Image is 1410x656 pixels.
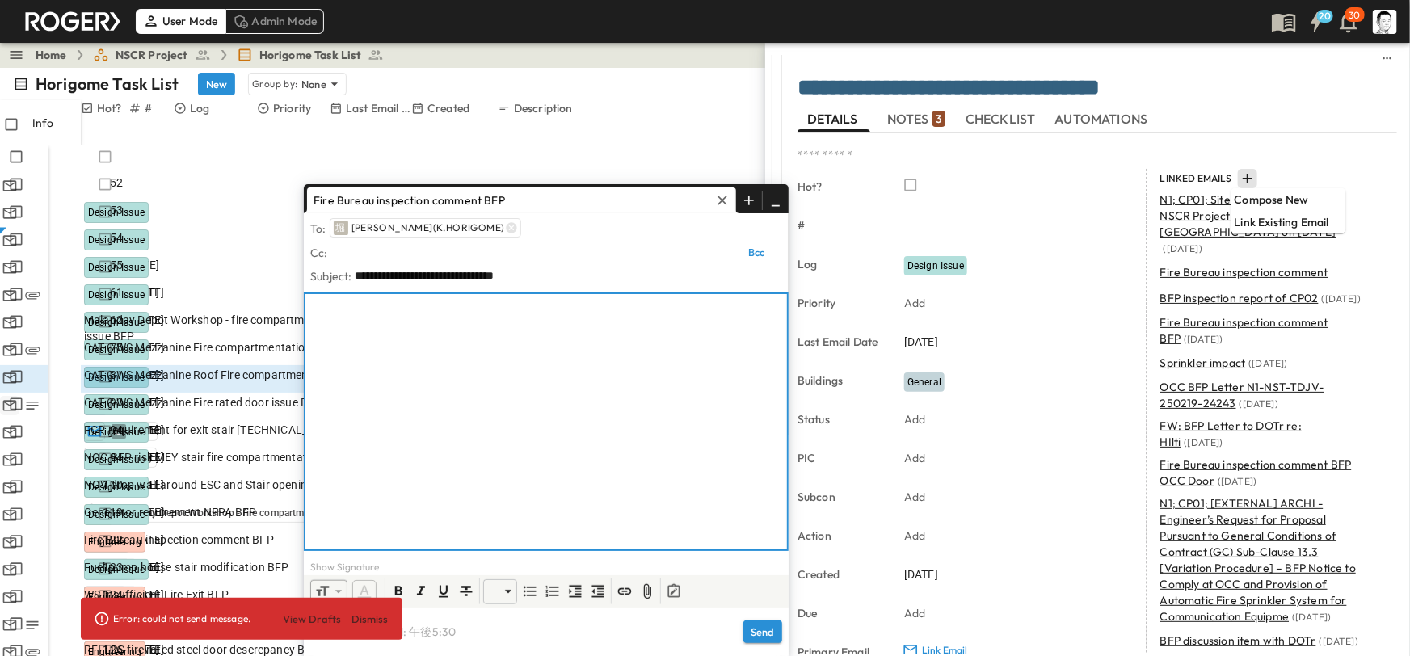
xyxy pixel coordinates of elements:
[252,76,298,92] p: Group by:
[84,449,322,465] span: NOC BFP risk MEY stair fire compartmentation
[1160,457,1352,488] span: Fire Bureau inspection comment BFP OCC Door
[310,241,328,264] div: Cc:
[1160,418,1302,449] span: FW: BFP Letter to DOTr re: HIlti
[110,422,123,438] span: 94
[664,582,684,601] button: Add Template
[314,583,330,599] span: Font Size
[434,582,453,601] button: Format text underlined. Shortcut: Ctrl+U
[1160,192,1344,239] span: N1; CP01; Site Inspection of BFP for NSCR Project: OCC Building at [GEOGRAPHIC_DATA] on [DATE]
[1184,333,1223,345] span: ( [DATE] )
[32,100,81,145] div: Info
[110,449,123,465] span: 94
[1160,355,1246,370] span: Sprinkler impact
[904,605,926,621] p: Add
[966,112,1039,127] span: CHECKLIST
[798,372,882,389] p: Buildings
[615,582,634,601] span: Insert Link (Ctrl + K)
[1055,112,1151,127] span: AUTOMATIONS
[1160,496,1356,624] span: N1; CP01; [EXTERNAL] ARCHI - Engineer’s Request for Proposal Pursuant to General Conditions of Co...
[110,175,123,191] span: 52
[588,582,608,601] span: Outdent (Shift + Tab)
[743,620,782,643] button: Send
[110,202,123,218] span: 53
[84,559,288,575] span: Fuel pump house stair modification BFP
[116,47,188,63] span: NSCR Project
[798,179,882,195] p: Hot?
[520,582,540,601] span: Unordered List (Ctrl + Shift + 8)
[314,187,505,213] p: Fire Bureau inspection comment BFP
[1160,265,1328,280] span: Fire Bureau inspection comment
[1160,633,1316,648] span: BFP discussion item with DOTr
[411,582,431,601] button: Format text as italic. Shortcut: Ctrl+I
[904,334,938,350] span: [DATE]
[730,242,782,262] button: Bcc
[936,111,942,127] p: 3
[904,566,938,582] span: [DATE]
[514,100,573,116] p: Description
[907,376,941,388] span: General
[904,450,926,466] p: Add
[84,477,338,493] span: NOV drop wall around ESC and Stair opening BFP
[798,605,882,621] p: Due
[411,582,431,601] span: Italic (Ctrl+I)
[807,112,861,127] span: DETAILS
[798,566,882,582] p: Created
[351,578,378,604] span: Color
[36,47,394,63] nav: breadcrumbs
[1218,475,1256,487] span: ( [DATE] )
[1235,191,1343,208] p: Compose New
[1164,242,1202,254] span: ( [DATE] )
[904,528,926,544] p: Add
[1240,397,1278,410] span: ( [DATE] )
[1160,172,1235,185] p: LINKED EMAILS
[259,47,361,63] span: Horigome Task List
[136,9,225,33] div: User Mode
[1320,635,1358,647] span: ( [DATE] )
[588,582,608,601] button: Outdent
[344,606,396,632] button: Dismiss
[310,264,351,288] div: Subject:
[330,218,521,238] div: 堀[PERSON_NAME](K.HORIGOME)
[110,284,123,301] span: 61
[904,295,926,311] p: Add
[1373,10,1397,34] img: Profile Picture
[1160,315,1328,346] span: Fire Bureau inspection comment BFP
[1160,291,1319,305] span: BFP inspection report of CP02
[280,606,344,632] button: View Drafts
[110,339,123,355] span: 75
[113,612,250,625] p: Error: could not send message.
[84,367,392,383] span: CAT-C WS Mezzanine Roof Fire compartmentation issue BFP
[310,217,326,240] div: To:
[335,221,345,234] span: 堀
[1320,10,1332,23] h6: 20
[36,47,67,63] a: Home
[904,411,926,427] p: Add
[1160,380,1324,410] span: OCC BFP Letter N1-NST-TDJV-250219-24243
[36,73,179,95] p: Horigome Task List
[457,582,476,601] button: Format text as strikethrough
[97,100,122,116] p: Hot?
[301,76,327,92] p: None
[145,100,152,116] p: #
[1378,48,1397,68] button: sidedrawer-menu
[615,582,634,601] button: Insert Link
[1349,9,1361,22] p: 30
[225,9,325,33] div: Admin Mode
[84,339,365,355] span: CAT-C WS Mezzanine Fire compartmentation issue BFP
[543,582,562,601] span: Ordered List (Ctrl + Shift + 7)
[904,489,926,505] p: Add
[84,532,274,548] span: Fire Bureau inspection comment BFP
[1292,611,1331,623] span: ( [DATE] )
[307,559,382,575] button: Show Signature
[434,582,453,601] span: Underline (Ctrl+U)
[110,257,123,273] span: 55
[190,100,210,116] p: Log
[110,312,123,328] span: 62
[457,582,476,601] span: Strikethrough
[110,367,123,383] span: 81
[566,582,585,601] span: Indent (Tab)
[110,229,123,246] span: 54
[798,295,882,311] p: Priority
[543,582,562,601] button: Ordered List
